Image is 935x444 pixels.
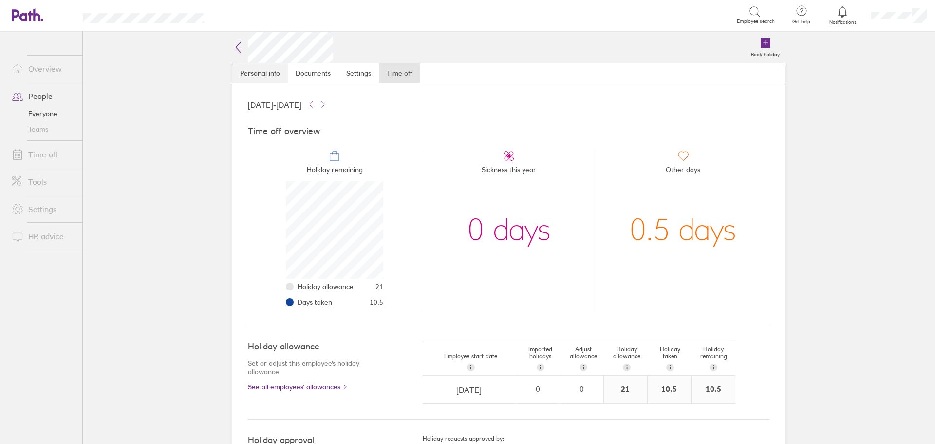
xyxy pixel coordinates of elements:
div: Search [230,10,255,19]
div: 10.5 [692,376,735,403]
span: i [540,364,541,371]
span: Notifications [827,19,859,25]
div: 0.5 days [630,181,736,279]
a: See all employees' allowances [248,383,384,391]
h4: Holiday allowance [248,342,384,352]
div: 0 [561,385,603,393]
span: Employee search [737,19,775,24]
span: 10.5 [370,298,383,306]
h5: Holiday requests approved by: [423,435,770,442]
div: Holiday allowance [605,342,649,375]
span: Days taken [298,298,332,306]
div: Imported holidays [519,342,562,375]
label: Book holiday [745,49,785,58]
span: i [583,364,584,371]
div: Holiday remaining [692,342,735,375]
div: Adjust allowance [562,342,605,375]
span: i [670,364,671,371]
a: Everyone [4,106,82,121]
div: 10.5 [648,376,691,403]
a: Personal info [232,63,288,83]
a: Tools [4,172,82,192]
a: Documents [288,63,338,83]
a: Overview [4,59,82,78]
div: 21 [604,376,647,403]
a: Time off [4,145,82,164]
div: Employee start date [423,349,519,375]
span: i [626,364,628,371]
span: Holiday remaining [307,162,363,181]
a: Teams [4,121,82,137]
a: HR advice [4,227,82,246]
a: Book holiday [745,32,785,63]
span: Sickness this year [482,162,536,181]
h4: Time off overview [248,126,770,136]
span: Get help [785,19,817,25]
a: Notifications [827,5,859,25]
a: Time off [379,63,420,83]
span: [DATE] - [DATE] [248,100,301,109]
span: i [470,364,471,371]
a: Settings [338,63,379,83]
span: Holiday allowance [298,283,354,290]
span: 21 [375,283,383,290]
div: Holiday taken [649,342,692,375]
span: i [713,364,714,371]
p: Set or adjust this employee's holiday allowance. [248,359,384,376]
div: 0 days [467,181,551,279]
div: 0 [517,385,559,393]
a: Settings [4,199,82,219]
input: dd/mm/yyyy [423,376,515,404]
span: Other days [666,162,700,181]
a: People [4,86,82,106]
